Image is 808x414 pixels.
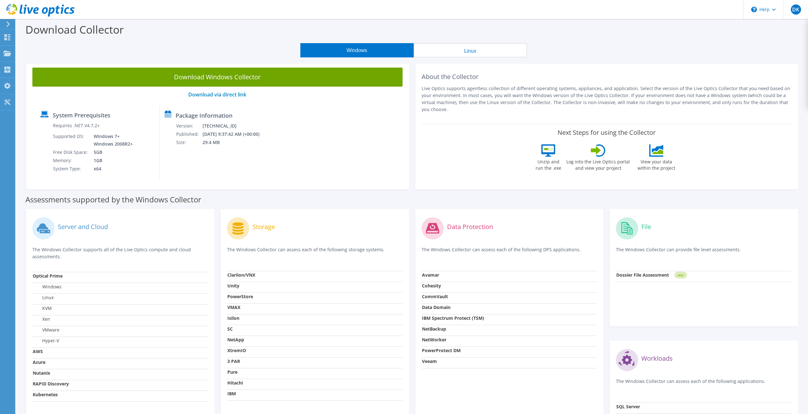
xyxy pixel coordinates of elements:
[227,391,236,397] strong: IBM
[58,224,108,230] label: Server and Cloud
[641,355,673,362] label: Workloads
[53,165,89,173] td: System Type:
[422,246,597,259] p: The Windows Collector can assess each of the following DPS applications.
[176,112,232,119] label: Package Information
[227,246,403,259] p: The Windows Collector can assess each of the following storage systems.
[227,380,243,386] strong: Hitachi
[791,4,801,15] span: DK
[227,283,239,289] strong: Unity
[616,378,791,391] p: The Windows Collector can assess each of the following applications.
[616,404,640,410] strong: SQL Server
[422,337,446,343] strong: NetWorker
[33,370,50,376] strong: Nutanix
[33,316,50,322] label: Xen
[422,85,792,113] p: Live Optics supports agentless collection of different operating systems, appliances, and applica...
[33,327,59,333] label: VMware
[566,157,630,171] label: Log into the Live Optics portal and view your project
[633,157,679,171] label: View your data within the project
[252,224,275,230] label: Storage
[33,348,43,354] strong: AWS
[227,272,255,278] strong: Clariion/VNX
[33,338,59,344] label: Hyper-V
[33,359,45,365] strong: Azure
[32,246,208,260] p: The Windows Collector supports all of the Live Optics compute and cloud assessments.
[227,315,239,321] strong: Isilon
[176,122,202,130] td: Version:
[89,132,134,148] td: Windows 7+ Windows 2008R2+
[227,293,253,299] strong: PowerStore
[422,272,439,278] strong: Avamar
[176,130,202,138] td: Published:
[422,358,437,364] strong: Veeam
[616,246,791,259] p: The Windows Collector can provide file level assessments.
[227,369,237,375] strong: Pure
[414,43,527,57] button: Linux
[32,68,403,87] a: Download Windows Collector
[188,91,246,98] a: Download via direct link
[227,337,244,343] strong: NetApp
[422,293,448,299] strong: CommVault
[33,381,69,387] strong: RAPID Discovery
[227,358,240,364] strong: 3 PAR
[447,224,493,230] label: Data Protection
[33,273,63,279] strong: Optical Prime
[422,326,446,332] strong: NetBackup
[89,156,134,165] td: 1GB
[202,130,268,138] td: [DATE] 9:37:42 AM (+00:00)
[422,283,441,289] strong: Cohesity
[227,347,246,353] strong: XtremIO
[422,315,484,321] strong: IBM Spectrum Protect (TSM)
[33,305,52,312] label: KVM
[641,224,651,230] label: File
[53,112,110,118] label: System Prerequisites
[300,43,414,57] button: Windows
[202,138,268,147] td: 29.4 MB
[422,73,792,81] h2: About the Collector
[534,157,563,171] label: Unzip and run the .exe
[558,129,656,136] label: Next Steps for using the Collector
[227,304,240,310] strong: VMAX
[33,294,54,301] label: Linux
[89,165,134,173] td: x64
[751,7,757,12] svg: \n
[33,391,58,398] strong: Kubernetes
[33,284,62,290] label: Windows
[53,148,89,156] td: Free Disk Space:
[25,22,124,37] label: Download Collector
[53,122,100,129] label: Requires .NET V4.7.2+
[53,156,89,165] td: Memory:
[616,272,669,278] strong: Dossier File Assessment
[53,132,89,148] td: Supported OS:
[176,138,202,147] td: Size:
[422,347,461,353] strong: PowerProtect DM
[89,148,134,156] td: 5GB
[227,326,233,332] strong: SC
[202,122,268,130] td: [TECHNICAL_ID]
[678,273,684,277] tspan: NEW!
[422,304,451,310] strong: Data Domain
[25,196,201,203] label: Assessments supported by the Windows Collector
